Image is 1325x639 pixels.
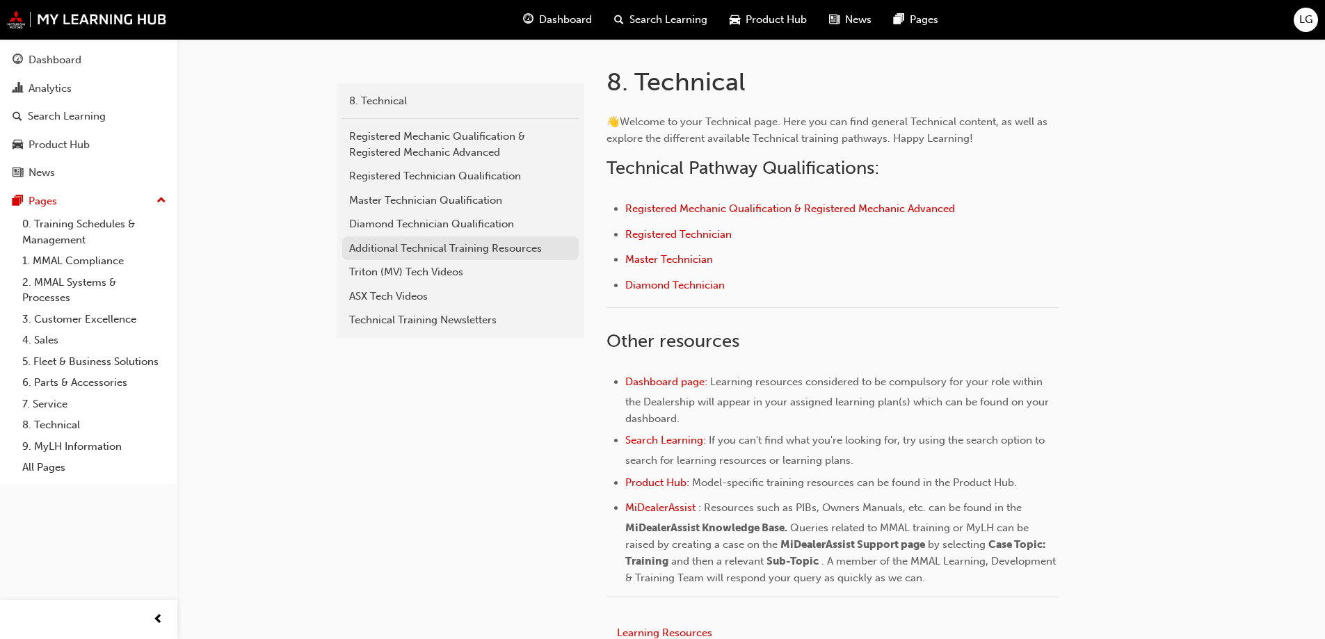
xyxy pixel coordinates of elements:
[29,137,90,153] div: Product Hub
[29,52,81,68] div: Dashboard
[607,115,620,128] span: 👋
[349,129,572,160] div: Registered Mechanic Qualification & Registered Mechanic Advanced
[625,253,713,266] a: Master Technician
[780,538,925,551] span: MiDealerAssist Support page
[625,521,787,534] span: MiDealerAssist Knowledge Base.
[153,611,163,629] span: prev-icon
[625,279,725,291] a: Diamond Technician
[1299,12,1312,28] span: LG
[625,202,955,215] a: Registered Mechanic Qualification & Registered Mechanic Advanced
[29,165,55,181] div: News
[349,241,572,257] div: Additional Technical Training Resources
[17,272,172,309] a: 2. MMAL Systems & Processes
[607,67,1063,97] h1: 8. Technical
[671,555,764,567] span: and then a relevant
[894,11,904,29] span: pages-icon
[349,216,572,232] div: Diamond Technician Qualification
[625,228,732,241] a: Registered Technician
[625,434,1047,467] span: If you can't find what you're looking for, try using the search option to search for learning res...
[349,289,572,305] div: ASX Tech Videos
[625,434,706,446] a: Search Learning:
[607,157,879,179] span: Technical Pathway Qualifications:
[29,81,72,97] div: Analytics
[730,11,740,29] span: car-icon
[845,12,872,28] span: News
[718,6,818,34] a: car-iconProduct Hub
[7,10,167,29] img: mmal
[6,160,172,186] a: News
[342,236,579,261] a: Additional Technical Training Resources
[17,414,172,436] a: 8. Technical
[625,501,696,514] a: MiDealerAssist
[6,76,172,102] a: Analytics
[349,93,572,109] div: 8. Technical
[156,192,166,210] span: up-icon
[523,11,533,29] span: guage-icon
[29,193,57,209] div: Pages
[349,168,572,184] div: Registered Technician Qualification
[13,139,23,152] span: car-icon
[614,11,624,29] span: search-icon
[692,476,1017,489] span: Model-specific training resources can be found in the Product Hub.
[342,260,579,284] a: Triton (MV) Tech Videos
[13,195,23,208] span: pages-icon
[28,108,106,124] div: Search Learning
[349,193,572,209] div: Master Technician Qualification
[342,212,579,236] a: Diamond Technician Qualification
[1294,8,1318,32] button: LG
[928,538,986,551] span: by selecting
[629,12,707,28] span: Search Learning
[342,89,579,113] a: 8. Technical
[818,6,883,34] a: news-iconNews
[13,167,23,179] span: news-icon
[13,83,23,95] span: chart-icon
[342,124,579,164] a: Registered Mechanic Qualification & Registered Mechanic Advanced
[698,501,1022,514] span: : Resources such as PIBs, Owners Manuals, etc. can be found in the
[17,309,172,330] a: 3. Customer Excellence
[349,312,572,328] div: Technical Training Newsletters
[625,476,689,489] a: Product Hub:
[342,164,579,188] a: Registered Technician Qualification
[13,111,22,123] span: search-icon
[625,555,1059,584] span: . A member of the MMAL Learning, Development & Training Team will respond your query as quickly a...
[6,188,172,214] button: Pages
[6,47,172,73] a: Dashboard
[17,330,172,351] a: 4. Sales
[17,372,172,394] a: 6. Parts & Accessories
[607,330,739,352] span: Other resources
[13,54,23,67] span: guage-icon
[625,375,707,388] a: Dashboard page:
[607,115,1050,145] span: Welcome to your Technical page. Here you can find general Technical content, as well as explore t...
[6,104,172,129] a: Search Learning
[910,12,938,28] span: Pages
[17,436,172,458] a: 9. MyLH Information
[17,213,172,250] a: 0. Training Schedules & Management
[625,521,1031,551] span: Queries related to MMAL training or MyLH can be raised by creating a case on the
[342,188,579,213] a: Master Technician Qualification
[539,12,592,28] span: Dashboard
[746,12,807,28] span: Product Hub
[17,457,172,478] a: All Pages
[342,284,579,309] a: ASX Tech Videos
[883,6,949,34] a: pages-iconPages
[829,11,840,29] span: news-icon
[512,6,603,34] a: guage-iconDashboard
[603,6,718,34] a: search-iconSearch Learning
[766,555,819,567] span: Sub-Topic
[6,132,172,158] a: Product Hub
[6,45,172,188] button: DashboardAnalyticsSearch LearningProduct HubNews
[17,351,172,373] a: 5. Fleet & Business Solutions
[17,394,172,415] a: 7. Service
[349,264,572,280] div: Triton (MV) Tech Videos
[17,250,172,272] a: 1. MMAL Compliance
